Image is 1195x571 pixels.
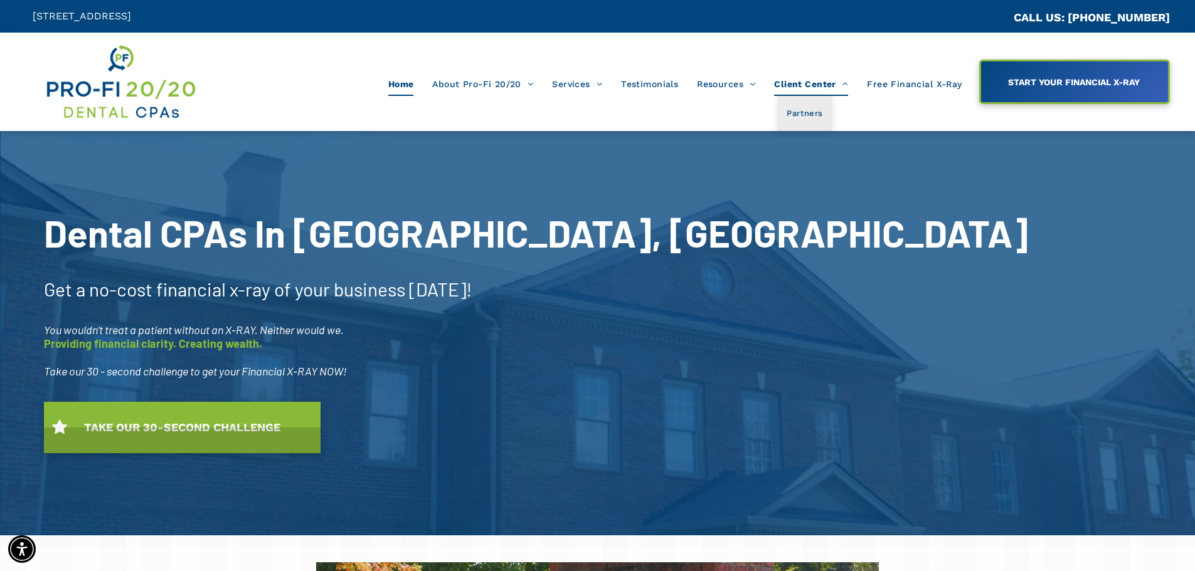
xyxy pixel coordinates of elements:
[44,364,347,378] span: Take our 30 - second challenge to get your Financial X-RAY NOW!
[774,72,848,96] span: Client Center
[543,72,612,96] a: Services
[44,278,85,300] span: Get a
[787,105,822,122] span: Partners
[33,10,131,22] span: [STREET_ADDRESS]
[44,210,1028,255] span: Dental CPAs In [GEOGRAPHIC_DATA], [GEOGRAPHIC_DATA]
[44,323,344,337] span: You wouldn’t treat a patient without an X-RAY. Neither would we.
[45,42,196,122] img: Get Dental CPA Consulting, Bookkeeping, & Bank Loans
[44,402,321,453] a: TAKE OUR 30-SECOND CHALLENGE
[960,12,1014,24] span: CA::CALLC
[612,72,688,96] a: Testimonials
[1004,71,1144,93] span: START YOUR FINANCIAL X-RAY
[688,72,765,96] a: Resources
[979,60,1170,104] a: START YOUR FINANCIAL X-RAY
[765,72,858,96] a: Client Center
[44,337,262,350] span: Providing financial clarity. Creating wealth.
[8,535,36,563] div: Accessibility Menu
[89,278,270,300] span: no-cost financial x-ray
[423,72,543,96] a: About Pro-Fi 20/20
[80,414,285,440] span: TAKE OUR 30-SECOND CHALLENGE
[1014,11,1170,24] a: CALL US: [PHONE_NUMBER]
[858,72,971,96] a: Free Financial X-Ray
[274,278,472,300] span: of your business [DATE]!
[777,96,832,131] a: Partners
[379,72,423,96] a: Home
